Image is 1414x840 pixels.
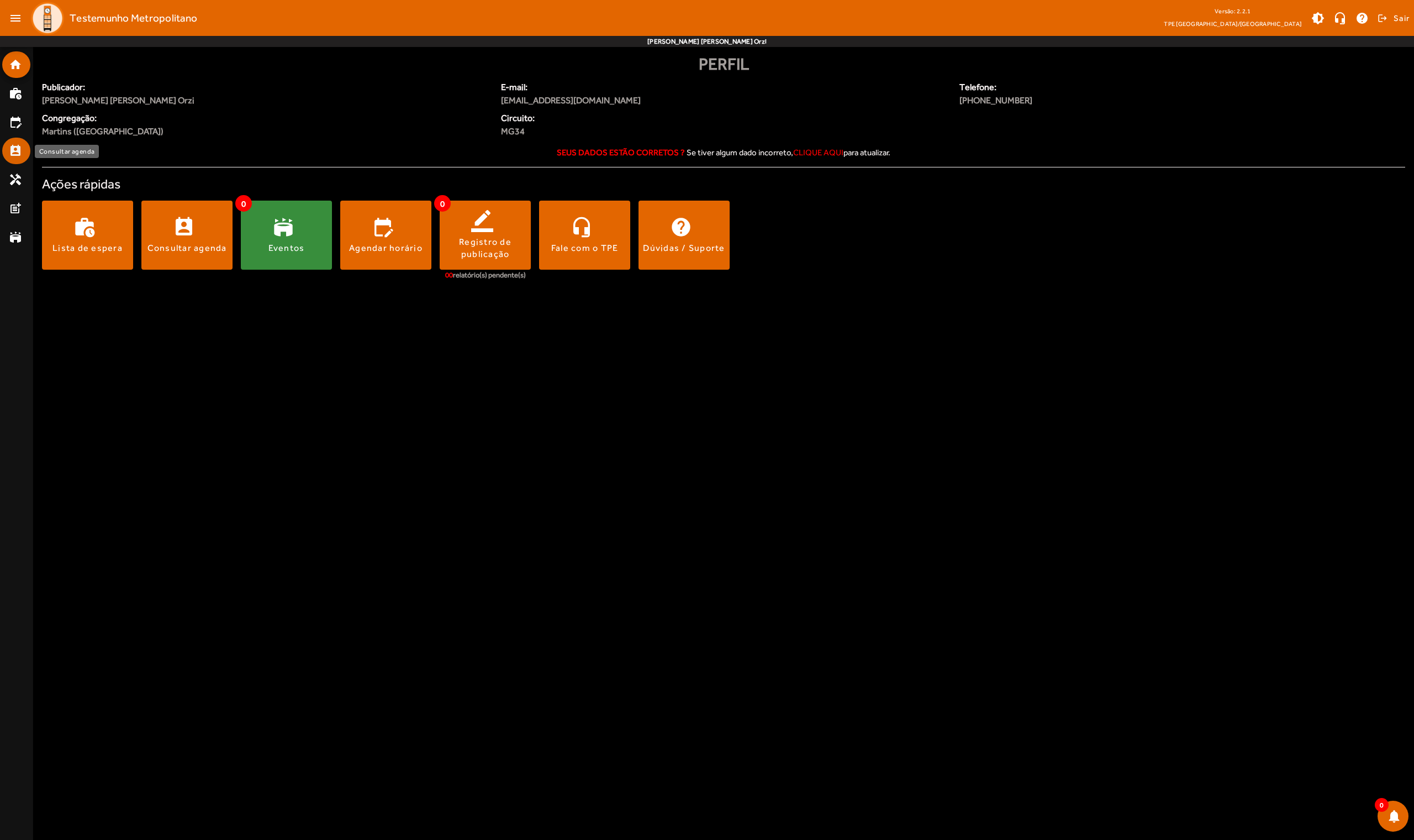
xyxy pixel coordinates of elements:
[349,242,423,254] div: Agendar horário
[52,242,123,254] div: Lista de espera
[959,81,1290,94] span: Telefone:
[959,94,1290,107] span: [PHONE_NUMBER]
[501,112,717,125] span: Circuito:
[1375,798,1389,812] span: 0
[9,58,22,71] mat-icon: home
[241,201,332,270] button: Eventos
[70,9,197,27] span: Testemunho Metropolitano
[501,94,947,107] span: [EMAIL_ADDRESS][DOMAIN_NAME]
[27,2,197,35] a: Testemunho Metropolitano
[9,173,22,186] mat-icon: handyman
[42,112,488,125] span: Congregação:
[687,148,890,157] span: Se tiver algum dado incorreto, para atualizar.
[434,195,451,212] span: 0
[42,81,488,94] span: Publicador:
[31,2,64,35] img: Logo TPE
[4,7,27,29] mat-icon: menu
[9,144,22,158] mat-icon: perm_contact_calendar
[42,51,1405,76] div: Perfil
[445,271,453,279] span: 00
[42,201,133,270] button: Lista de espera
[9,116,22,129] mat-icon: edit_calendar
[141,201,233,270] button: Consultar agenda
[9,202,22,215] mat-icon: post_add
[42,176,1405,192] h4: Ações rápidas
[340,201,431,270] button: Agendar horário
[1376,10,1410,27] button: Sair
[557,148,685,157] strong: Seus dados estão corretos ?
[268,242,305,254] div: Eventos
[147,242,227,254] div: Consultar agenda
[35,145,99,158] div: Consultar agenda
[793,148,843,157] span: clique aqui
[440,201,531,270] button: Registro de publicação
[1164,4,1301,18] div: Versão: 2.2.1
[445,270,526,281] div: relatório(s) pendente(s)
[440,236,531,261] div: Registro de publicação
[42,94,488,107] span: [PERSON_NAME] [PERSON_NAME] Orzi
[235,195,252,212] span: 0
[1164,18,1301,29] span: TPE [GEOGRAPHIC_DATA]/[GEOGRAPHIC_DATA]
[551,242,619,254] div: Fale com o TPE
[539,201,630,270] button: Fale com o TPE
[1394,9,1410,27] span: Sair
[501,81,947,94] span: E-mail:
[639,201,730,270] button: Dúvidas / Suporte
[9,230,22,244] mat-icon: stadium
[501,125,717,138] span: MG34
[643,242,725,254] div: Dúvidas / Suporte
[42,125,163,138] span: Martins ([GEOGRAPHIC_DATA])
[9,87,22,100] mat-icon: work_history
